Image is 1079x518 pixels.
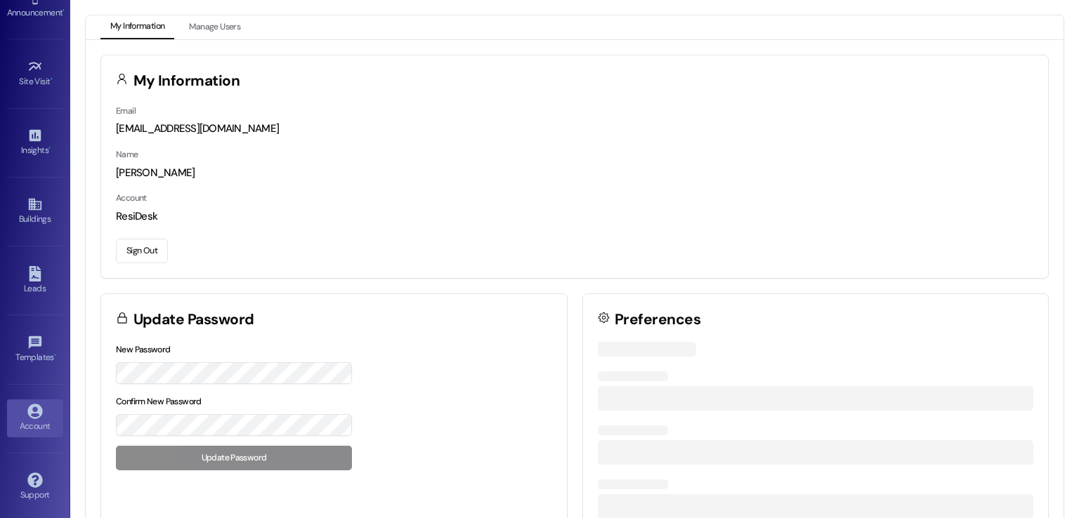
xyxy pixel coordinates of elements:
[133,74,240,88] h3: My Information
[116,166,1033,180] div: [PERSON_NAME]
[133,312,254,327] h3: Update Password
[7,262,63,300] a: Leads
[7,331,63,368] a: Templates •
[51,74,53,84] span: •
[116,192,147,204] label: Account
[7,399,63,437] a: Account
[116,344,171,355] label: New Password
[116,239,168,263] button: Sign Out
[54,350,56,360] span: •
[116,105,136,117] label: Email
[615,312,700,327] h3: Preferences
[63,6,65,15] span: •
[116,209,1033,224] div: ResiDesk
[116,396,202,407] label: Confirm New Password
[100,15,174,39] button: My Information
[116,149,138,160] label: Name
[7,192,63,230] a: Buildings
[7,468,63,506] a: Support
[48,143,51,153] span: •
[7,55,63,93] a: Site Visit •
[116,121,1033,136] div: [EMAIL_ADDRESS][DOMAIN_NAME]
[7,124,63,161] a: Insights •
[179,15,250,39] button: Manage Users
